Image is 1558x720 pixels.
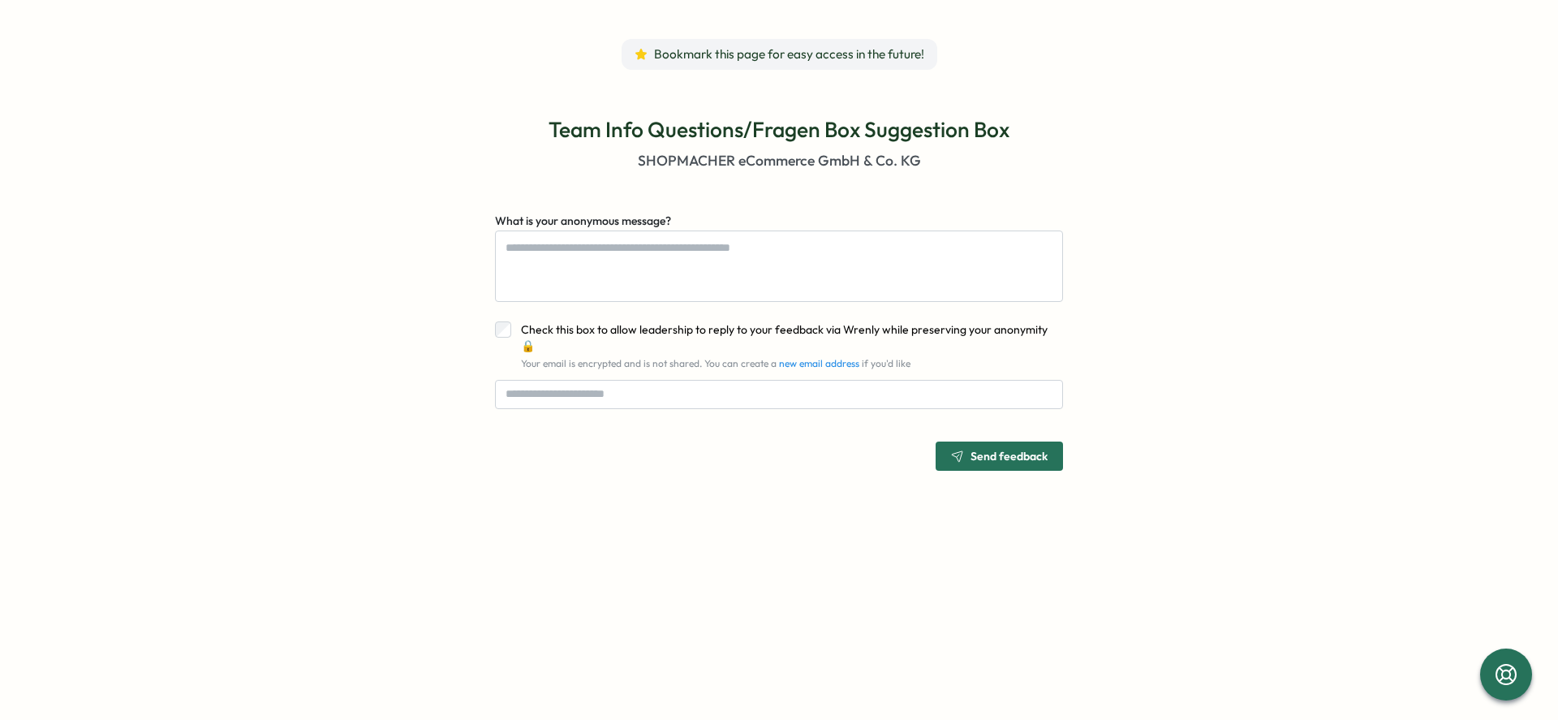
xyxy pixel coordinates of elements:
label: What is your anonymous message? [495,213,671,231]
span: Your email is encrypted and is not shared. You can create a if you'd like [521,357,910,369]
p: Team Info Questions/Fragen Box Suggestion Box [549,115,1009,144]
span: Send feedback [971,451,1048,462]
a: new email address [779,357,859,369]
span: Check this box to allow leadership to reply to your feedback via Wrenly while preserving your ano... [521,322,1048,353]
p: SHOPMACHER eCommerce GmbH & Co. KG [638,150,921,171]
button: Send feedback [936,442,1063,471]
span: Bookmark this page for easy access in the future! [654,45,924,63]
